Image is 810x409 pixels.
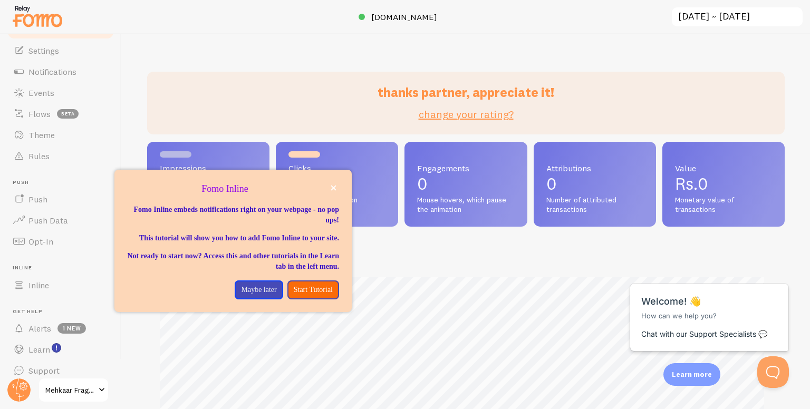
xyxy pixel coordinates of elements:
[546,164,643,172] span: Attributions
[6,40,115,61] a: Settings
[6,360,115,381] a: Support
[675,196,772,214] span: Monetary value of transactions
[757,356,789,388] iframe: Help Scout Beacon - Open
[11,3,64,30] img: fomo-relay-logo-orange.svg
[663,363,720,386] div: Learn more
[675,164,772,172] span: Value
[287,280,339,299] button: Start Tutorial
[546,176,643,192] p: 0
[417,176,514,192] p: 0
[546,196,643,214] span: Number of attributed transactions
[6,124,115,145] a: Theme
[6,103,115,124] a: Flows beta
[114,170,352,312] div: Fomo Inline
[675,173,708,194] span: Rs.0
[625,257,795,356] iframe: Help Scout Beacon - Messages and Notifications
[28,194,47,204] span: Push
[6,318,115,339] a: Alerts 1 new
[28,344,50,355] span: Learn
[28,280,49,290] span: Inline
[294,285,333,295] p: Start Tutorial
[241,285,276,295] p: Maybe later
[288,164,385,172] span: Clicks
[6,145,115,167] a: Rules
[28,151,50,161] span: Rules
[6,231,115,252] a: Opt-In
[127,204,339,226] p: Fomo Inline embeds notifications right on your webpage - no pop ups!
[13,179,115,186] span: Push
[57,109,79,119] span: beta
[6,339,115,360] a: Learn
[235,280,283,299] button: Maybe later
[6,210,115,231] a: Push Data
[28,66,76,77] span: Notifications
[28,215,68,226] span: Push Data
[13,265,115,271] span: Inline
[419,108,514,121] a: change your rating?
[160,84,772,101] h3: thanks partner, appreciate it!
[28,87,54,98] span: Events
[6,61,115,82] a: Notifications
[160,164,257,172] span: Impressions
[6,82,115,103] a: Events
[28,109,51,119] span: Flows
[6,189,115,210] a: Push
[28,365,60,376] span: Support
[6,275,115,296] a: Inline
[28,130,55,140] span: Theme
[672,369,712,379] p: Learn more
[417,196,514,214] span: Mouse hovers, which pause the animation
[328,182,339,193] button: close,
[28,45,59,56] span: Settings
[127,182,339,196] p: Fomo Inline
[28,323,51,334] span: Alerts
[28,236,53,247] span: Opt-In
[13,308,115,315] span: Get Help
[127,251,339,272] p: Not ready to start now? Access this and other tutorials in the Learn tab in the left menu.
[57,323,86,334] span: 1 new
[417,164,514,172] span: Engagements
[52,343,61,353] svg: <p>Watch New Feature Tutorials!</p>
[127,233,339,244] p: This tutorial will show you how to add Fomo Inline to your site.
[45,384,95,396] span: Mehkaar Fragrances
[38,377,109,403] a: Mehkaar Fragrances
